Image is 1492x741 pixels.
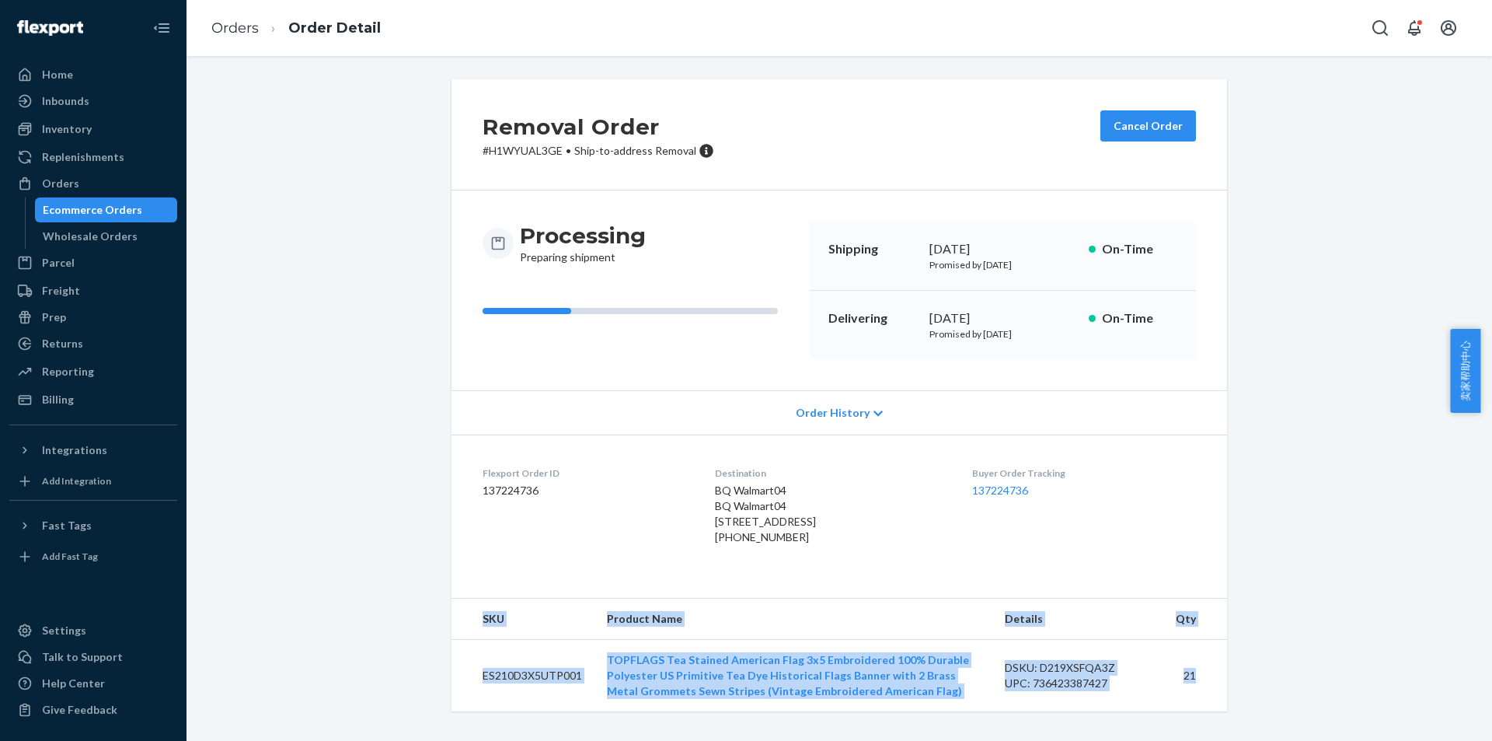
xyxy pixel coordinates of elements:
p: Promised by [DATE] [929,327,1076,341]
a: Ecommerce Orders [35,197,178,222]
a: Inventory [9,117,177,142]
a: Order Detail [288,19,381,37]
button: Cancel Order [1100,110,1196,142]
p: Shipping [828,240,917,258]
div: [PHONE_NUMBER] [715,530,946,545]
a: Talk to Support [9,645,177,669]
a: Add Integration [9,469,177,494]
div: Give Feedback [42,702,117,718]
div: Returns [42,336,83,351]
h3: Processing [520,222,646,250]
div: Fast Tags [42,518,92,533]
div: Prep [42,309,66,325]
th: Product Name [594,599,992,640]
dt: Destination [715,467,946,480]
div: Preparing shipment [520,222,646,265]
p: On-Time [1102,240,1177,258]
dt: Flexport Order ID [483,467,690,480]
ol: breadcrumbs [199,5,393,51]
img: Flexport logo [17,20,83,36]
a: Settings [9,618,177,643]
th: SKU [451,599,594,640]
button: Open notifications [1399,12,1430,44]
div: UPC: 736423387427 [1005,676,1151,691]
a: Help Center [9,671,177,696]
a: Orders [211,19,259,37]
a: Replenishments [9,145,177,170]
button: 卖家帮助中心 [1450,329,1480,413]
button: Open Search Box [1365,12,1396,44]
th: Qty [1163,599,1227,640]
span: BQ Walmart04 BQ Walmart04 [STREET_ADDRESS] [715,484,816,528]
div: Parcel [42,255,75,271]
div: Replenishments [42,149,124,165]
div: Ecommerce Orders [43,202,142,218]
div: [DATE] [929,309,1076,327]
p: # H1WYUAL3GE [483,143,714,159]
div: Add Integration [42,474,111,488]
div: Home [42,67,73,82]
td: ES210D3X5UTP001 [451,640,594,712]
a: Inbounds [9,89,177,114]
p: Delivering [828,309,917,327]
a: TOPFLAGS Tea Stained American Flag 3x5 Embroidered 100% Durable Polyester US Primitive Tea Dye Hi... [607,653,969,697]
div: Integrations [42,442,107,458]
a: Orders [9,171,177,196]
div: Billing [42,392,74,407]
a: Add Fast Tag [9,544,177,569]
a: Freight [9,278,177,303]
a: Prep [9,305,177,330]
a: Parcel [9,250,177,275]
span: • [566,144,571,157]
div: Orders [42,176,79,191]
a: Returns [9,331,177,356]
th: Details [992,599,1163,640]
a: Wholesale Orders [35,224,178,249]
a: 137224736 [972,484,1028,497]
div: Freight [42,283,80,299]
dd: 137224736 [483,483,690,498]
a: Reporting [9,359,177,384]
div: Settings [42,623,86,638]
div: Wholesale Orders [43,229,138,244]
button: Give Feedback [9,697,177,722]
div: [DATE] [929,240,1076,258]
button: Integrations [9,438,177,463]
div: DSKU: D219XSFQA3Z [1005,660,1151,676]
div: Help Center [42,676,105,691]
div: Add Fast Tag [42,550,98,563]
button: Fast Tags [9,513,177,538]
div: Inventory [42,121,92,137]
div: Inbounds [42,93,89,109]
p: Promised by [DATE] [929,258,1076,271]
span: Order History [796,405,870,421]
a: Billing [9,387,177,412]
button: Close Navigation [146,12,177,44]
a: Home [9,62,177,87]
div: Talk to Support [42,649,123,665]
p: On-Time [1102,309,1177,327]
span: Ship-to-address Removal [574,144,696,157]
dt: Buyer Order Tracking [972,467,1196,480]
h2: Removal Order [483,110,714,143]
div: Reporting [42,364,94,379]
td: 21 [1163,640,1227,712]
button: Open account menu [1433,12,1464,44]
